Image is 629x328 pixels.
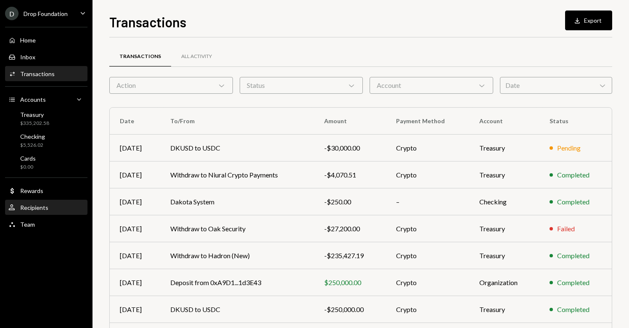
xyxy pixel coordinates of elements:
div: Drop Foundation [24,10,68,17]
td: DKUSD to USDC [160,135,314,161]
div: Completed [557,197,589,207]
div: Transactions [119,53,161,60]
div: $5,526.02 [20,142,45,149]
td: Crypto [386,135,469,161]
div: -$250,000.00 [324,304,376,315]
div: [DATE] [120,251,150,261]
td: Withdraw to Hadron (New) [160,242,314,269]
a: Rewards [5,183,87,198]
div: -$30,000.00 [324,143,376,153]
div: Transactions [20,70,55,77]
div: -$235,427.19 [324,251,376,261]
td: Treasury [469,242,539,269]
td: Deposit from 0xA9D1...1d3E43 [160,269,314,296]
a: Checking$5,526.02 [5,130,87,151]
td: DKUSD to USDC [160,296,314,323]
div: Failed [557,224,575,234]
th: Account [469,108,539,135]
a: Cards$0.00 [5,152,87,172]
div: $0.00 [20,164,36,171]
div: Pending [557,143,581,153]
a: Inbox [5,49,87,64]
div: Cards [20,155,36,162]
td: Treasury [469,215,539,242]
td: Treasury [469,296,539,323]
div: $250,000.00 [324,278,376,288]
th: Amount [314,108,386,135]
div: Account [370,77,493,94]
div: All Activity [181,53,212,60]
div: Completed [557,304,589,315]
div: Completed [557,251,589,261]
div: Completed [557,170,589,180]
div: [DATE] [120,170,150,180]
a: All Activity [171,46,222,67]
th: Date [110,108,160,135]
div: [DATE] [120,278,150,288]
a: Transactions [109,46,171,67]
div: Rewards [20,187,43,194]
td: Treasury [469,135,539,161]
td: Crypto [386,161,469,188]
td: Withdraw to Oak Security [160,215,314,242]
div: Completed [557,278,589,288]
td: Crypto [386,296,469,323]
div: $335,202.58 [20,120,49,127]
th: To/From [160,108,314,135]
div: Team [20,221,35,228]
div: Date [500,77,612,94]
a: Accounts [5,92,87,107]
td: Dakota System [160,188,314,215]
div: -$250.00 [324,197,376,207]
td: Crypto [386,269,469,296]
div: -$4,070.51 [324,170,376,180]
td: Crypto [386,242,469,269]
div: Recipients [20,204,48,211]
a: Treasury$335,202.58 [5,108,87,129]
td: Withdraw to Niural Crypto Payments [160,161,314,188]
a: Transactions [5,66,87,81]
div: Treasury [20,111,49,118]
td: Crypto [386,215,469,242]
div: Action [109,77,233,94]
td: Treasury [469,161,539,188]
div: Status [240,77,363,94]
div: -$27,200.00 [324,224,376,234]
div: [DATE] [120,197,150,207]
div: [DATE] [120,143,150,153]
button: Export [565,11,612,30]
div: Home [20,37,36,44]
td: Organization [469,269,539,296]
div: [DATE] [120,224,150,234]
td: Checking [469,188,539,215]
td: – [386,188,469,215]
th: Payment Method [386,108,469,135]
a: Home [5,32,87,48]
div: D [5,7,18,20]
a: Recipients [5,200,87,215]
th: Status [539,108,612,135]
div: Checking [20,133,45,140]
div: Accounts [20,96,46,103]
div: [DATE] [120,304,150,315]
h1: Transactions [109,13,186,30]
div: Inbox [20,53,35,61]
a: Team [5,217,87,232]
